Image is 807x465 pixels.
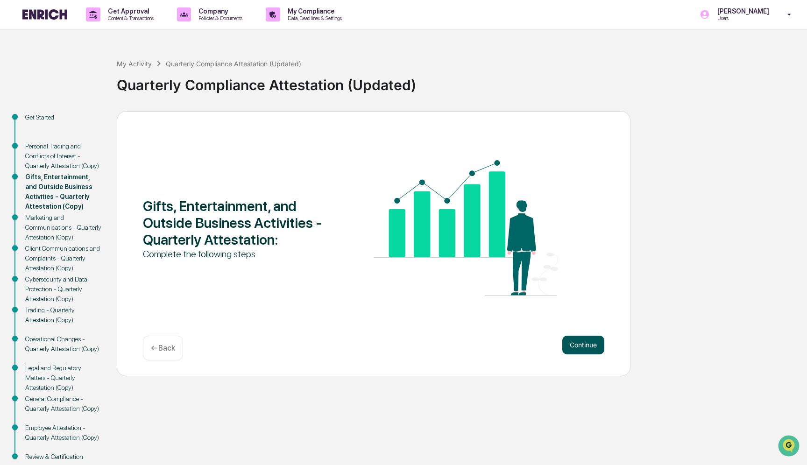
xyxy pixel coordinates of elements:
[562,336,604,354] button: Continue
[25,244,102,273] div: Client Communications and Complaints - Quarterly Attestation (Copy)
[68,119,75,126] div: 🗄️
[19,135,59,145] span: Data Lookup
[280,7,347,15] p: My Compliance
[25,423,102,443] div: Employee Attestation - Quarterly Attestation (Copy)
[6,114,64,131] a: 🖐️Preclearance
[25,141,102,171] div: Personal Trading and Conflicts of Interest - Quarterly Attestation (Copy)
[280,15,347,21] p: Data, Deadlines & Settings
[22,9,67,20] img: logo
[25,275,102,304] div: Cybersecurity and Data Protection - Quarterly Attestation (Copy)
[9,136,17,144] div: 🔎
[117,69,802,93] div: Quarterly Compliance Attestation (Updated)
[151,344,175,352] p: ← Back
[100,15,158,21] p: Content & Transactions
[77,118,116,127] span: Attestations
[143,197,327,248] div: Gifts, Entertainment, and Outside Business Activities - Quarterly Attestation :
[117,60,152,68] div: My Activity
[25,394,102,414] div: General Compliance - Quarterly Attestation (Copy)
[25,172,102,211] div: Gifts, Entertainment, and Outside Business Activities - Quarterly Attestation (Copy)
[159,74,170,85] button: Start new chat
[25,334,102,354] div: Operational Changes - Quarterly Attestation (Copy)
[710,15,774,21] p: Users
[25,452,102,462] div: Review & Certification
[66,158,113,165] a: Powered byPylon
[25,113,102,122] div: Get Started
[166,60,301,68] div: Quarterly Compliance Attestation (Updated)
[374,160,558,296] img: Gifts, Entertainment, and Outside Business Activities - Quarterly Attestation
[710,7,774,15] p: [PERSON_NAME]
[25,305,102,325] div: Trading - Quarterly Attestation (Copy)
[64,114,120,131] a: 🗄️Attestations
[32,71,153,81] div: Start new chat
[9,71,26,88] img: 1746055101610-c473b297-6a78-478c-a979-82029cc54cd1
[32,81,122,88] div: We're offline, we'll be back soon
[191,15,247,21] p: Policies & Documents
[6,132,63,148] a: 🔎Data Lookup
[19,118,60,127] span: Preclearance
[25,213,102,242] div: Marketing and Communications - Quarterly Attestation (Copy)
[93,158,113,165] span: Pylon
[143,248,327,260] div: Complete the following steps
[100,7,158,15] p: Get Approval
[25,363,102,393] div: Legal and Regulatory Matters - Quarterly Attestation (Copy)
[9,119,17,126] div: 🖐️
[9,20,170,35] p: How can we help?
[191,7,247,15] p: Company
[777,434,802,459] iframe: Open customer support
